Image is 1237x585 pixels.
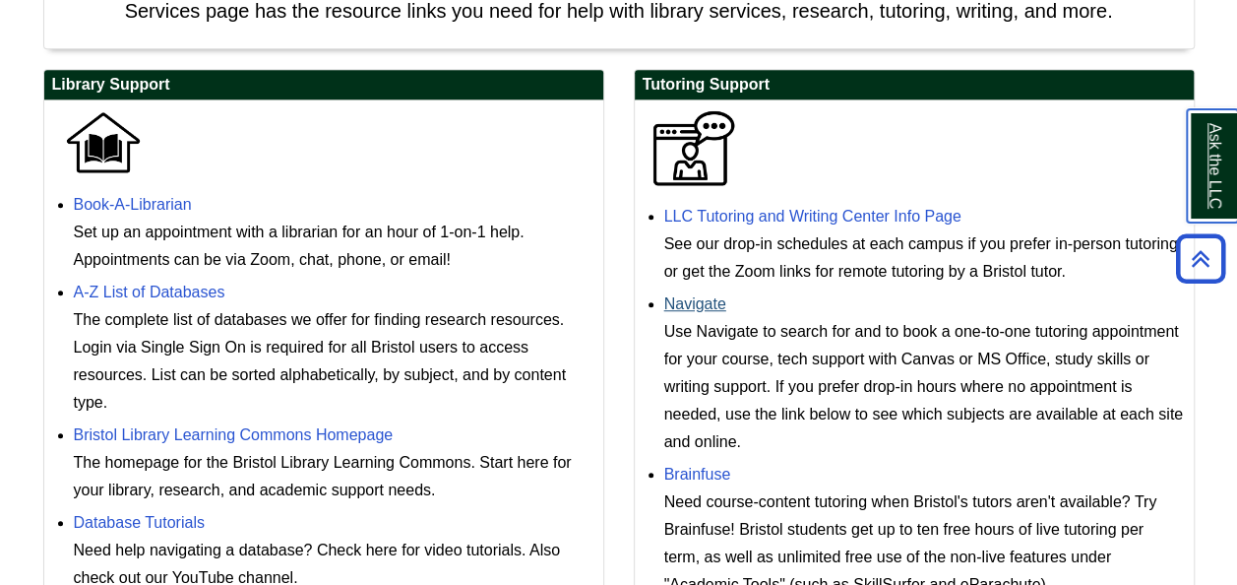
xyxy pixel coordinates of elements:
div: See our drop-in schedules at each campus if you prefer in-person tutoring or get the Zoom links f... [664,230,1184,286]
div: Use Navigate to search for and to book a one-to-one tutoring appointment for your course, tech su... [664,318,1184,456]
a: Book-A-Librarian [74,196,192,213]
a: A-Z List of Databases [74,284,225,300]
h2: Tutoring Support [635,70,1194,100]
h2: Library Support [44,70,603,100]
a: Database Tutorials [74,514,205,531]
a: LLC Tutoring and Writing Center Info Page [664,208,961,225]
div: The homepage for the Bristol Library Learning Commons. Start here for your library, research, and... [74,449,593,504]
div: The complete list of databases we offer for finding research resources. Login via Single Sign On ... [74,306,593,417]
a: Back to Top [1169,245,1232,272]
div: Set up an appointment with a librarian for an hour of 1-on-1 help. Appointments can be via Zoom, ... [74,219,593,274]
a: Navigate [664,295,726,312]
a: Bristol Library Learning Commons Homepage [74,426,394,443]
a: Brainfuse [664,466,731,483]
